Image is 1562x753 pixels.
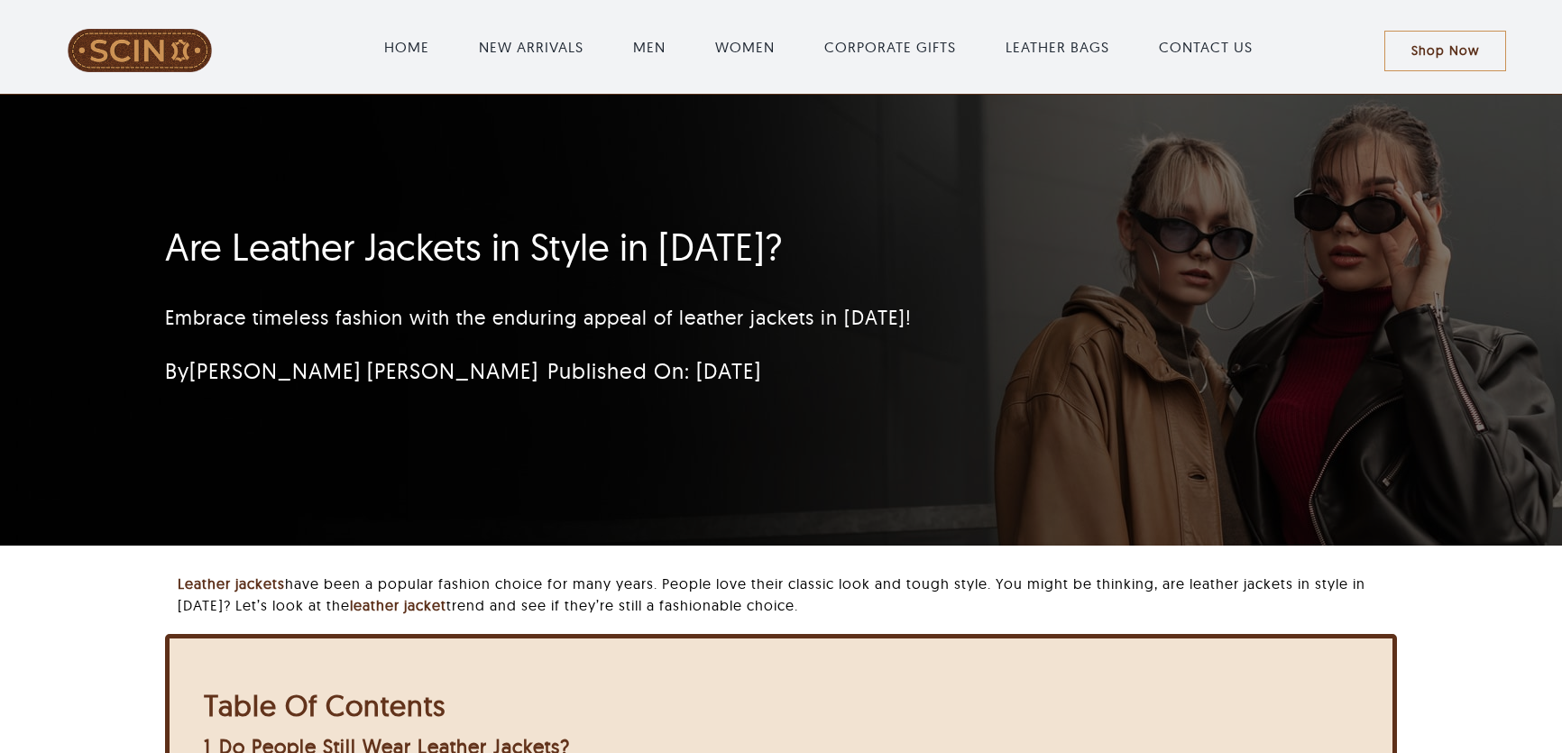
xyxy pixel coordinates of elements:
[384,36,429,58] a: HOME
[350,596,446,614] a: leather jacket
[1159,36,1253,58] a: CONTACT US
[165,225,1183,270] h1: Are Leather Jackets in Style in [DATE]?
[1411,43,1479,59] span: Shop Now
[479,36,583,58] a: NEW ARRIVALS
[178,573,1397,616] p: have been a popular fashion choice for many years. People love their classic look and tough style...
[715,36,775,58] a: WOMEN
[633,36,666,58] a: MEN
[189,357,538,384] a: [PERSON_NAME] [PERSON_NAME]
[165,303,1183,333] p: Embrace timeless fashion with the enduring appeal of leather jackets in [DATE]!
[165,357,538,384] span: By
[253,18,1384,76] nav: Main Menu
[547,357,761,384] span: Published On: [DATE]
[204,687,446,723] b: Table Of Contents
[1384,31,1506,71] a: Shop Now
[1006,36,1109,58] a: LEATHER BAGS
[824,36,956,58] a: CORPORATE GIFTS
[178,574,285,592] a: Leather jackets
